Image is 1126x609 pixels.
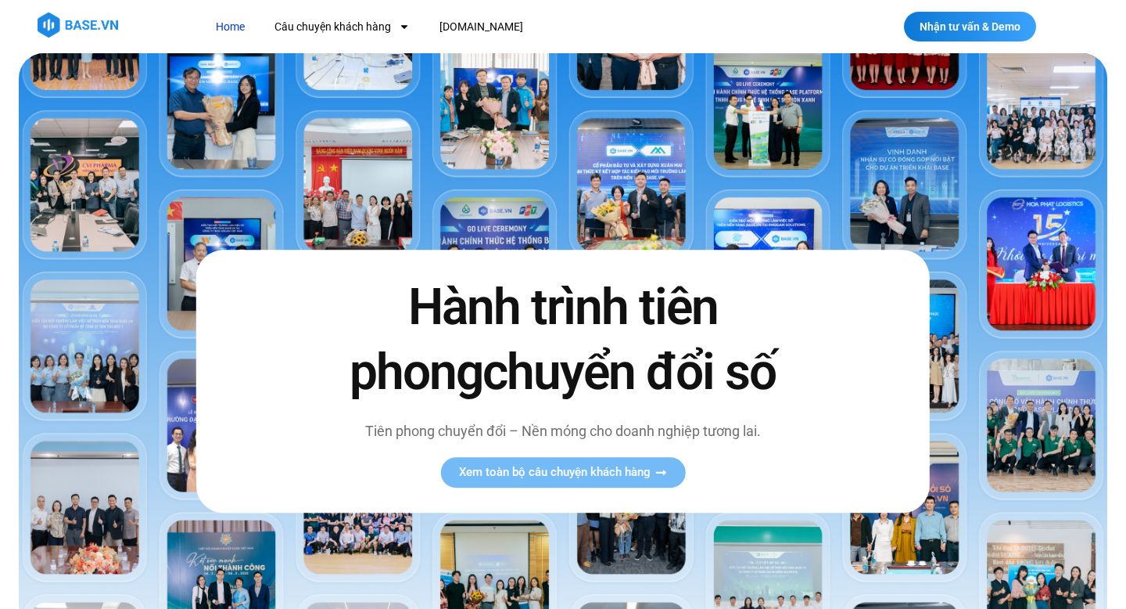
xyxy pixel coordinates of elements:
[459,467,651,478] span: Xem toàn bộ câu chuyện khách hàng
[440,457,685,488] a: Xem toàn bộ câu chuyện khách hàng
[263,13,421,41] a: Câu chuyện khách hàng
[204,13,256,41] a: Home
[317,420,809,441] p: Tiên phong chuyển đổi – Nền móng cho doanh nghiệp tương lai.
[204,13,804,41] nav: Menu
[920,21,1020,32] span: Nhận tư vấn & Demo
[904,12,1036,41] a: Nhận tư vấn & Demo
[482,343,776,402] span: chuyển đổi số
[428,13,535,41] a: [DOMAIN_NAME]
[317,275,809,405] h2: Hành trình tiên phong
